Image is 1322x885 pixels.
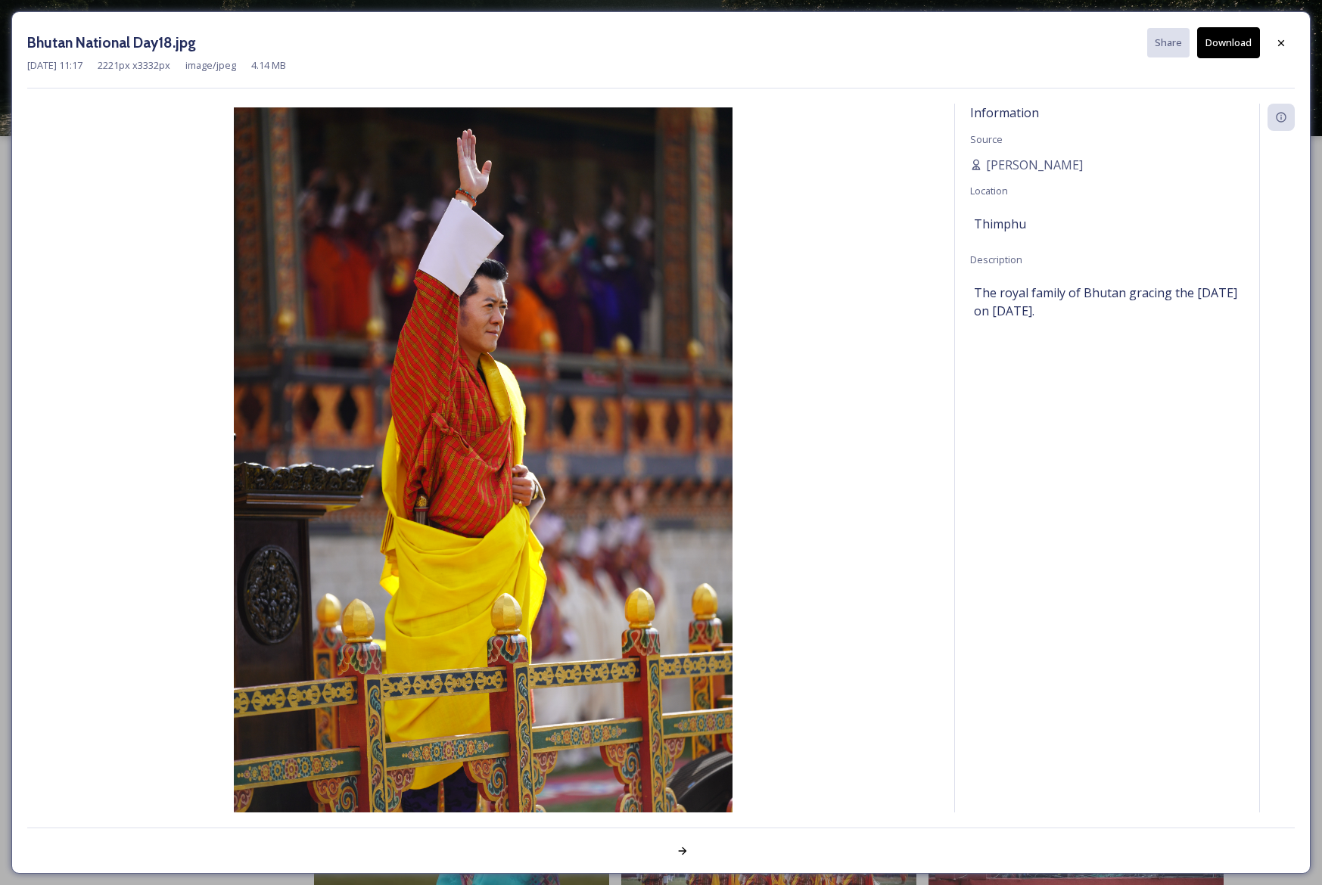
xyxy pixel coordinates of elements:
span: 4.14 MB [251,58,286,73]
span: Source [970,132,1003,146]
span: Thimphu [974,215,1026,233]
h3: Bhutan National Day18.jpg [27,32,196,54]
span: [DATE] 11:17 [27,58,82,73]
span: The royal family of Bhutan gracing the [DATE] on [DATE]. [974,284,1240,320]
span: [PERSON_NAME] [986,156,1083,174]
span: image/jpeg [185,58,236,73]
button: Share [1147,28,1190,57]
img: Bhutan%20National%20Day18.jpg [27,107,939,856]
span: Description [970,253,1022,266]
button: Download [1197,27,1260,58]
span: Information [970,104,1039,121]
span: 2221 px x 3332 px [98,58,170,73]
span: Location [970,184,1008,197]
